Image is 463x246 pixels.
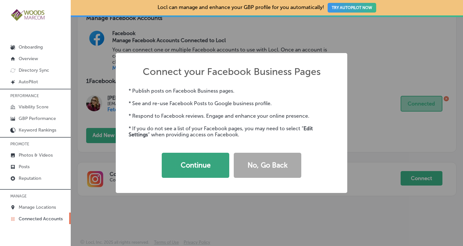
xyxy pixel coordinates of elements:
p: AutoPilot [19,79,38,85]
p: Keyword Rankings [19,127,56,133]
strong: Edit Settings [129,125,313,138]
p: Directory Sync [19,68,49,73]
p: * If you do not see a list of your Facebook pages, you may need to select “ ” when providing acce... [129,125,334,138]
p: * Respond to Facebook reviews. Engage and enhance your online presence. [129,113,334,119]
p: Reputation [19,176,41,181]
p: * See and re-use Facebook Posts to Google business profile. [129,100,334,106]
h2: Connect your Facebook Business Pages [143,66,321,77]
p: Overview [19,56,38,61]
button: Continue [162,153,229,178]
p: Visibility Score [19,104,49,110]
p: Photos & Videos [19,152,53,158]
p: Posts [19,164,30,169]
img: 4a29b66a-e5ec-43cd-850c-b989ed1601aaLogo_Horizontal_BerryOlive_1000.jpg [10,8,46,22]
p: Manage Locations [19,205,56,210]
p: Connected Accounts [19,216,63,222]
button: TRY AUTOPILOT NOW [328,3,376,13]
p: GBP Performance [19,116,56,121]
p: Onboarding [19,44,43,50]
p: * Publish posts on Facebook Business pages. [129,88,334,94]
button: No, Go Back [234,153,301,178]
